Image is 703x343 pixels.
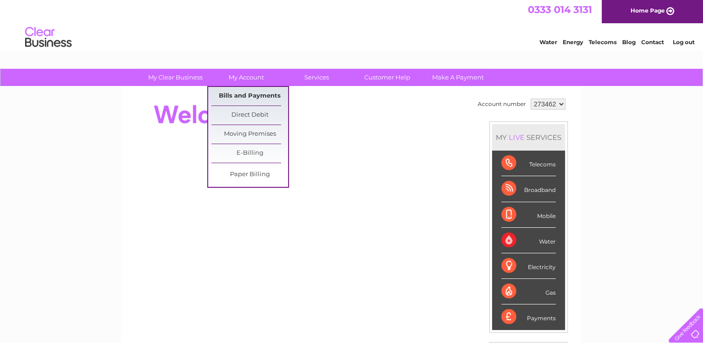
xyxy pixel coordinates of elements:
img: logo.png [25,24,72,53]
a: Customer Help [349,69,426,86]
div: Payments [501,304,556,330]
div: MY SERVICES [492,124,565,151]
a: Moving Premises [211,125,288,144]
a: Telecoms [589,40,617,46]
a: Contact [641,40,664,46]
a: My Account [208,69,284,86]
div: Telecoms [501,151,556,176]
div: Clear Business is a trading name of Verastar Limited (registered in [GEOGRAPHIC_DATA] No. 3667643... [132,5,572,45]
a: Direct Debit [211,106,288,125]
a: Bills and Payments [211,87,288,106]
a: 0333 014 3131 [528,5,592,16]
div: LIVE [507,133,526,142]
div: Electricity [501,253,556,279]
a: E-Billing [211,144,288,163]
div: Water [501,228,556,253]
a: Services [278,69,355,86]
div: Broadband [501,176,556,202]
a: Log out [672,40,694,46]
a: Water [539,40,557,46]
div: Mobile [501,202,556,228]
div: Gas [501,279,556,304]
a: Paper Billing [211,165,288,184]
td: Account number [475,96,528,112]
a: Blog [622,40,636,46]
a: Energy [563,40,583,46]
a: Make A Payment [420,69,496,86]
a: My Clear Business [137,69,214,86]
